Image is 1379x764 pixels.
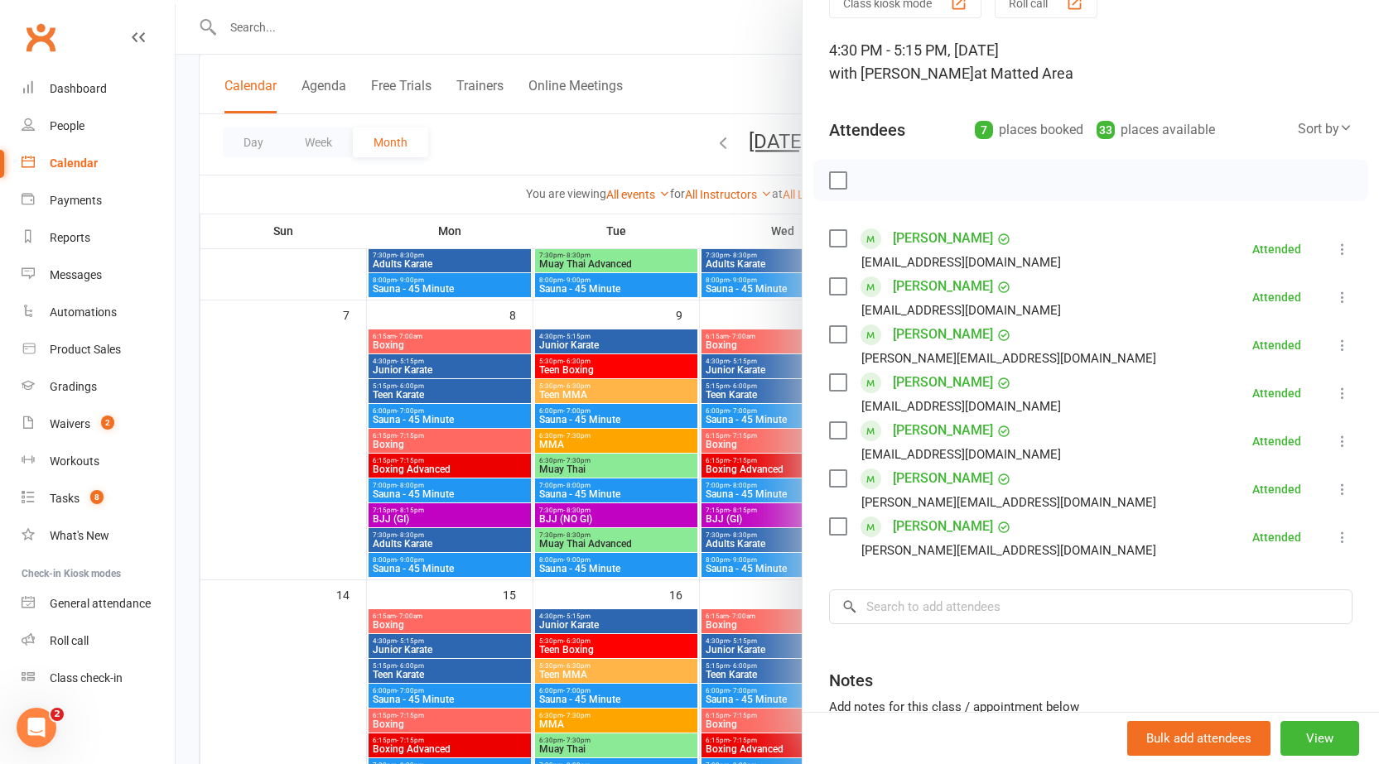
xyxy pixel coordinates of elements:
[1252,483,1301,495] div: Attended
[861,492,1156,513] div: [PERSON_NAME][EMAIL_ADDRESS][DOMAIN_NAME]
[1252,291,1301,303] div: Attended
[893,273,993,300] a: [PERSON_NAME]
[22,182,175,219] a: Payments
[1280,721,1359,756] button: View
[22,331,175,368] a: Product Sales
[22,517,175,555] a: What's New
[22,480,175,517] a: Tasks 8
[50,529,109,542] div: What's New
[50,380,97,393] div: Gradings
[829,589,1352,624] input: Search to add attendees
[50,597,151,610] div: General attendance
[1252,339,1301,351] div: Attended
[50,268,102,281] div: Messages
[50,194,102,207] div: Payments
[50,492,80,505] div: Tasks
[22,443,175,480] a: Workouts
[22,145,175,182] a: Calendar
[861,300,1061,321] div: [EMAIL_ADDRESS][DOMAIN_NAME]
[829,39,1352,85] div: 4:30 PM - 5:15 PM, [DATE]
[829,697,1352,717] div: Add notes for this class / appointment below
[50,671,123,685] div: Class check-in
[50,119,84,132] div: People
[50,156,98,170] div: Calendar
[22,70,175,108] a: Dashboard
[893,369,993,396] a: [PERSON_NAME]
[829,118,905,142] div: Attendees
[829,65,974,82] span: with [PERSON_NAME]
[22,294,175,331] a: Automations
[50,231,90,244] div: Reports
[22,406,175,443] a: Waivers 2
[974,65,1073,82] span: at Matted Area
[50,82,107,95] div: Dashboard
[861,396,1061,417] div: [EMAIL_ADDRESS][DOMAIN_NAME]
[22,108,175,145] a: People
[22,257,175,294] a: Messages
[893,513,993,540] a: [PERSON_NAME]
[50,454,99,468] div: Workouts
[861,444,1061,465] div: [EMAIL_ADDRESS][DOMAIN_NAME]
[22,585,175,622] a: General attendance kiosk mode
[861,252,1061,273] div: [EMAIL_ADDRESS][DOMAIN_NAME]
[22,368,175,406] a: Gradings
[50,305,117,319] div: Automations
[1252,435,1301,447] div: Attended
[51,708,64,721] span: 2
[893,225,993,252] a: [PERSON_NAME]
[22,622,175,660] a: Roll call
[22,219,175,257] a: Reports
[20,17,61,58] a: Clubworx
[975,121,993,139] div: 7
[1097,121,1115,139] div: 33
[101,416,114,430] span: 2
[22,660,175,697] a: Class kiosk mode
[861,540,1156,561] div: [PERSON_NAME][EMAIL_ADDRESS][DOMAIN_NAME]
[17,708,56,747] iframe: Intercom live chat
[893,417,993,444] a: [PERSON_NAME]
[893,321,993,348] a: [PERSON_NAME]
[50,343,121,356] div: Product Sales
[50,417,90,430] div: Waivers
[1127,721,1271,756] button: Bulk add attendees
[893,465,993,492] a: [PERSON_NAME]
[90,490,104,504] span: 8
[1252,243,1301,255] div: Attended
[1252,387,1301,399] div: Attended
[829,669,873,692] div: Notes
[1298,118,1352,140] div: Sort by
[1097,118,1215,142] div: places available
[50,634,89,647] div: Roll call
[1252,531,1301,543] div: Attended
[975,118,1083,142] div: places booked
[861,348,1156,369] div: [PERSON_NAME][EMAIL_ADDRESS][DOMAIN_NAME]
